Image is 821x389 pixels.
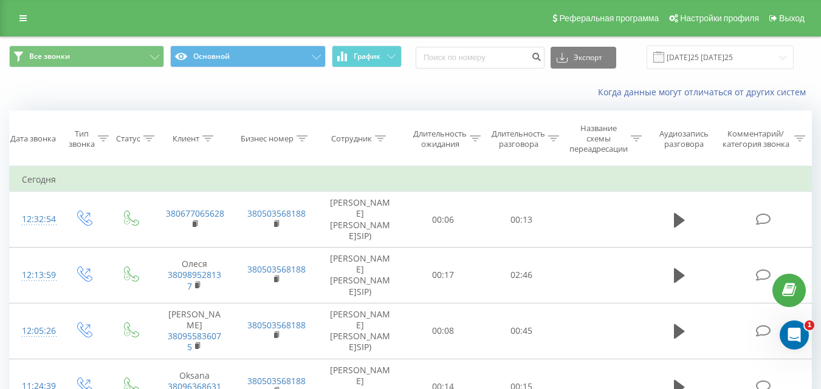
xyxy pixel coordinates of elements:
span: Выход [779,13,805,23]
div: 12:32:54 [22,208,47,231]
button: График [332,46,402,67]
span: Настройки профиля [680,13,759,23]
td: [PERSON_NAME] [PERSON_NAME]SIP) [317,192,404,248]
td: 00:08 [404,303,483,359]
td: 00:17 [404,248,483,303]
button: Все звонки [9,46,164,67]
div: Длительность разговора [492,129,545,149]
span: 1 [805,320,814,330]
td: [PERSON_NAME] [PERSON_NAME]SIP) [317,248,404,303]
span: График [354,52,380,61]
div: Длительность ожидания [413,129,467,149]
div: Бизнес номер [241,134,294,144]
a: 380503568188 [247,263,306,275]
td: 00:13 [483,192,561,248]
div: Аудиозапись разговора [653,129,715,149]
td: 00:45 [483,303,561,359]
a: Когда данные могут отличаться от других систем [598,86,812,98]
div: Название схемы переадресации [569,123,628,154]
div: Комментарий/категория звонка [720,129,791,149]
td: [PERSON_NAME] [154,303,235,359]
span: Все звонки [29,52,70,61]
div: Статус [116,134,140,144]
a: 380503568188 [247,319,306,331]
div: Сотрудник [331,134,372,144]
iframe: Intercom live chat [780,320,809,350]
span: Реферальная программа [559,13,659,23]
a: 380989528137 [168,269,221,291]
td: 02:46 [483,248,561,303]
td: Олеся [154,248,235,303]
div: Клиент [173,134,199,144]
button: Основной [170,46,325,67]
button: Экспорт [551,47,616,69]
a: 380955836075 [168,330,221,353]
div: 12:05:26 [22,319,47,343]
div: Дата звонка [10,134,56,144]
td: [PERSON_NAME] [PERSON_NAME]SIP) [317,303,404,359]
a: 380503568188 [247,208,306,219]
td: 00:06 [404,192,483,248]
a: 380677065628 [166,208,224,219]
div: 12:13:59 [22,263,47,287]
input: Поиск по номеру [416,47,544,69]
div: Тип звонка [69,129,95,149]
td: Сегодня [10,167,812,192]
a: 380503568188 [247,375,306,387]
